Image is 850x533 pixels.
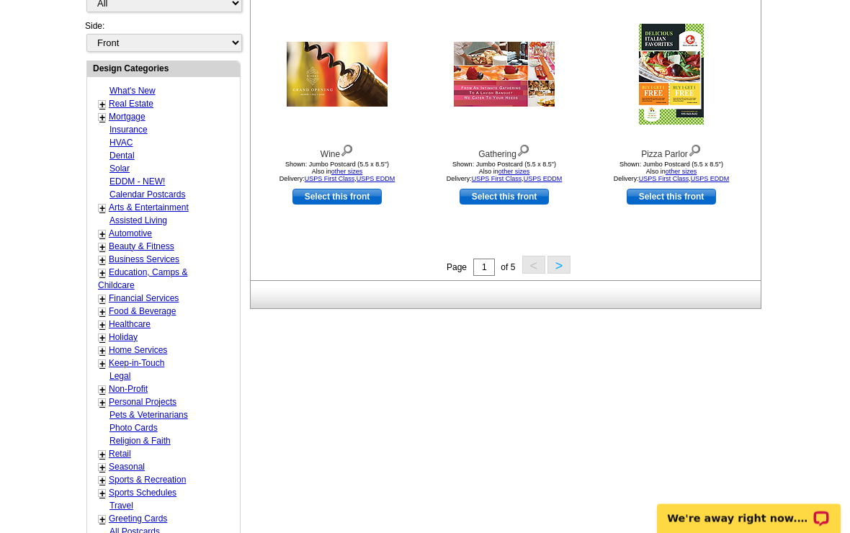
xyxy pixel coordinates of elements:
button: < [522,256,545,274]
a: + [99,488,105,500]
img: view design details [340,142,354,158]
div: Gathering [425,142,583,161]
a: Food & Beverage [109,307,176,317]
iframe: LiveChat chat widget [648,488,850,533]
a: Solar [109,164,130,174]
a: use this design [460,189,549,205]
a: Seasonal [109,462,145,472]
a: USPS First Class [639,176,689,183]
div: Shown: Jumbo Postcard (5.5 x 8.5") Delivery: , [258,161,416,183]
a: Calendar Postcards [109,190,185,200]
a: Financial Services [109,294,179,304]
img: Gathering [454,42,555,107]
a: Photo Cards [109,424,158,434]
a: Non-Profit [109,385,148,395]
a: Retail [109,449,131,460]
a: Insurance [109,125,148,135]
a: + [99,462,105,474]
a: What's New [109,86,156,97]
a: Sports Schedules [109,488,176,498]
img: Pizza Parlor [639,24,704,125]
a: Automotive [109,229,152,239]
a: Education, Camps & Childcare [98,268,187,291]
a: + [99,307,105,318]
a: other sizes [331,169,363,176]
a: + [99,294,105,305]
a: Greeting Cards [109,514,167,524]
div: Side: [85,20,241,54]
a: + [99,242,105,254]
a: Travel [109,501,133,511]
a: + [99,346,105,357]
a: Mortgage [109,112,146,122]
a: + [99,112,105,124]
div: Shown: Jumbo Postcard (5.5 x 8.5") Delivery: , [592,161,751,183]
div: Wine [258,142,416,161]
a: USPS EDDM [524,176,563,183]
a: USPS First Class [472,176,522,183]
a: Healthcare [109,320,151,330]
div: Design Categories [87,62,240,76]
img: view design details [516,142,530,158]
button: > [547,256,571,274]
a: Pets & Veterinarians [109,411,188,421]
a: other sizes [666,169,697,176]
a: use this design [627,189,716,205]
a: + [99,514,105,526]
a: Sports & Recreation [109,475,186,485]
a: Business Services [109,255,179,265]
a: Personal Projects [109,398,176,408]
a: use this design [292,189,382,205]
img: view design details [688,142,702,158]
a: + [99,475,105,487]
a: Keep-in-Touch [109,359,164,369]
span: Page [447,263,467,273]
a: Assisted Living [109,216,167,226]
a: Religion & Faith [109,436,171,447]
span: Also in [646,169,697,176]
a: USPS EDDM [357,176,395,183]
a: Home Services [109,346,167,356]
a: + [99,385,105,396]
a: + [99,359,105,370]
a: + [99,449,105,461]
a: + [99,99,105,111]
a: other sizes [498,169,530,176]
a: Legal [109,372,130,382]
a: Holiday [109,333,138,343]
a: Arts & Entertainment [109,203,189,213]
a: + [99,268,105,279]
a: + [99,229,105,241]
span: Also in [312,169,363,176]
span: Also in [479,169,530,176]
div: Shown: Jumbo Postcard (5.5 x 8.5") Delivery: , [425,161,583,183]
a: HVAC [109,138,133,148]
a: + [99,333,105,344]
a: Real Estate [109,99,153,109]
a: USPS EDDM [691,176,730,183]
div: Pizza Parlor [592,142,751,161]
span: of 5 [501,263,515,273]
a: + [99,320,105,331]
img: Wine [287,42,388,107]
a: USPS First Class [305,176,355,183]
a: + [99,398,105,409]
a: + [99,255,105,266]
a: Beauty & Fitness [109,242,174,252]
a: + [99,203,105,215]
a: EDDM - NEW! [109,177,165,187]
a: Dental [109,151,135,161]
